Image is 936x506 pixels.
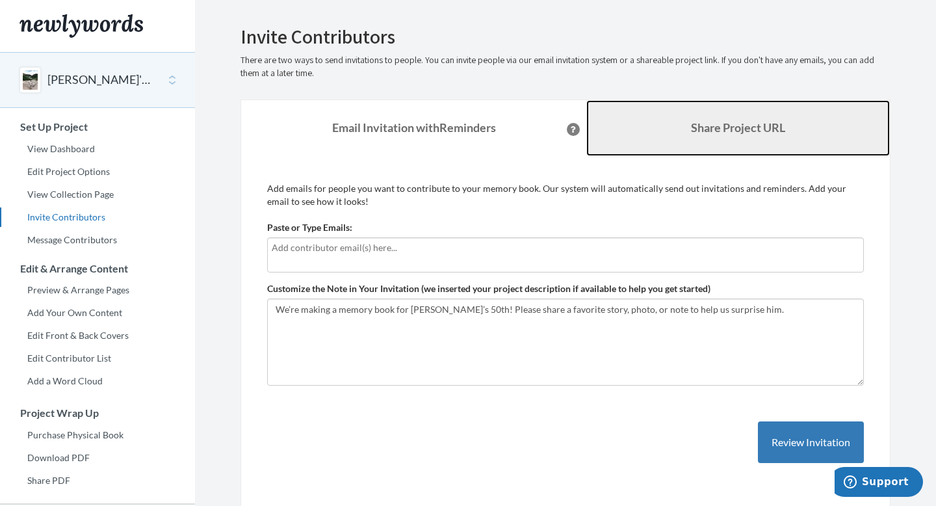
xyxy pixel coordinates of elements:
p: There are two ways to send invitations to people. You can invite people via our email invitation ... [240,54,890,80]
label: Customize the Note in Your Invitation (we inserted your project description if available to help ... [267,282,710,295]
h3: Set Up Project [1,121,195,133]
h3: Edit & Arrange Content [1,263,195,274]
button: [PERSON_NAME]'s 50th Birthday [47,72,153,88]
p: Add emails for people you want to contribute to your memory book. Our system will automatically s... [267,182,864,208]
strong: Email Invitation with Reminders [332,120,496,135]
b: Share Project URL [691,120,785,135]
h3: Project Wrap Up [1,407,195,419]
label: Paste or Type Emails: [267,221,352,234]
h2: Invite Contributors [240,26,890,47]
button: Review Invitation [758,421,864,464]
iframe: Opens a widget where you can chat to one of our agents [835,467,923,499]
input: Add contributor email(s) here... [272,241,859,255]
img: Newlywords logo [19,14,143,38]
textarea: We’re making a memory book for [PERSON_NAME]’s 50th! Please share a favorite story, photo, or not... [267,299,864,386]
